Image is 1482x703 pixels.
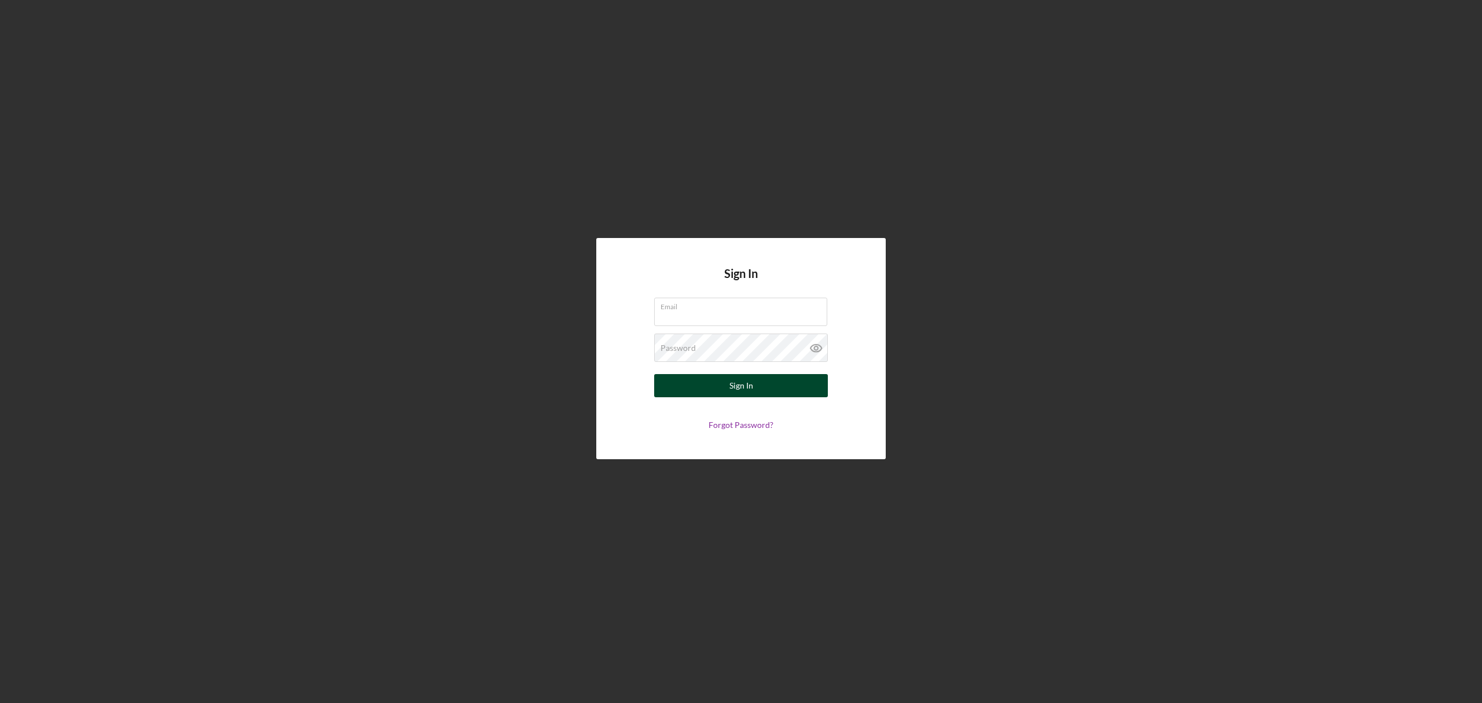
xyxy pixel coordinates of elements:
[709,420,773,430] a: Forgot Password?
[661,343,696,353] label: Password
[661,298,827,311] label: Email
[729,374,753,397] div: Sign In
[724,267,758,298] h4: Sign In
[654,374,828,397] button: Sign In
